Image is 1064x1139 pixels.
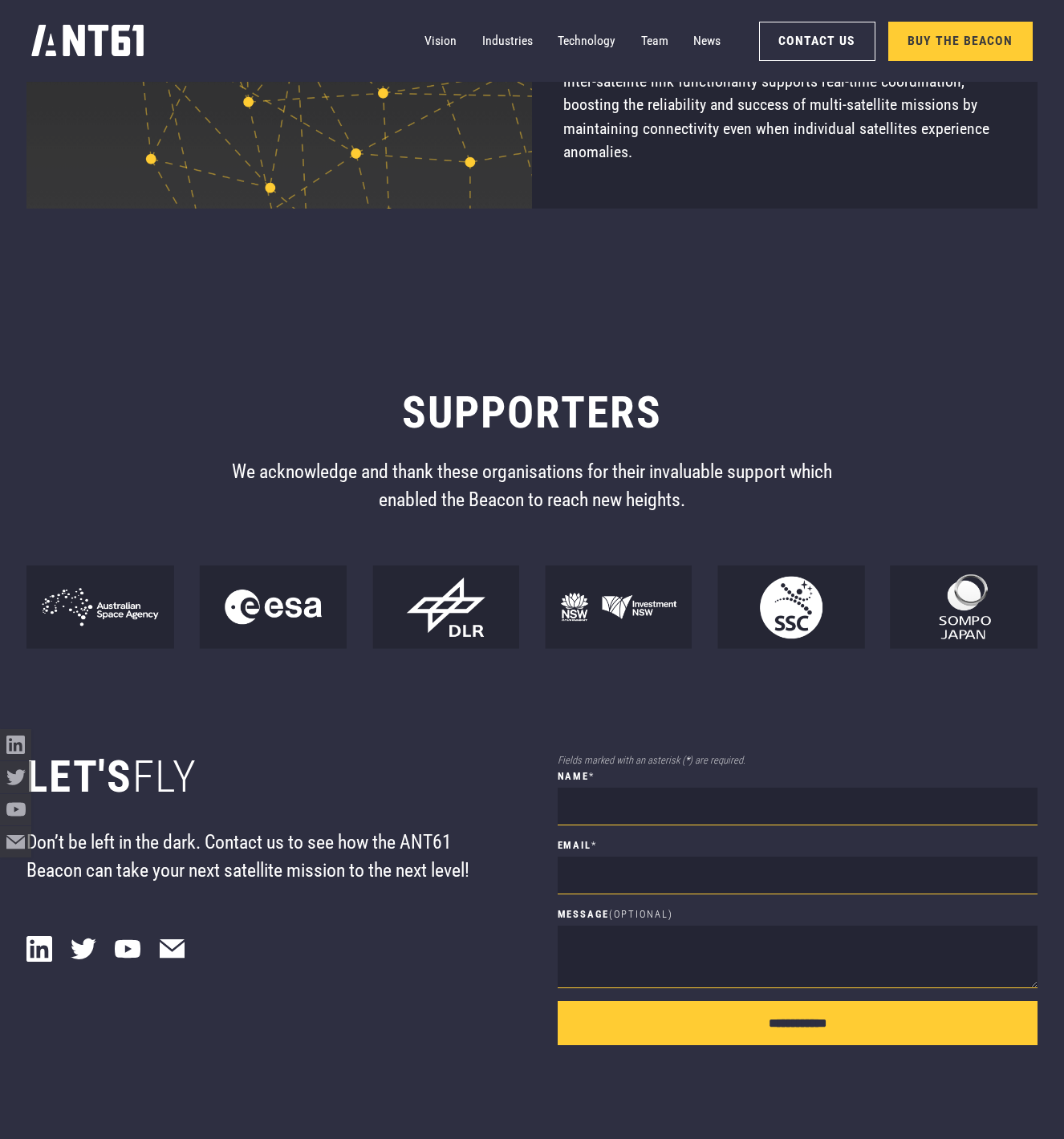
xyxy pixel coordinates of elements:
[545,565,692,649] img: NSW Government Investment NSW
[26,829,506,886] p: Don’t be left in the dark. Contact us to see how the ANT61 Beacon can take your next satellite mi...
[890,565,1038,650] img: Sompo Japan
[31,20,144,63] a: home
[558,26,615,57] a: Technology
[558,769,1038,1045] form: Wf Form Contact Form
[424,26,457,57] a: Vision
[641,26,668,57] a: Team
[26,386,1038,439] h2: Supporters
[558,769,1038,784] label: name
[558,907,1038,922] label: Message
[229,458,836,515] p: We acknowledge and thank these organisations for their invaluable support which enabled the Beaco...
[558,754,745,766] em: Fields marked with an asterisk ( ) are required.
[558,838,1038,853] label: Email
[759,22,875,61] a: Contact Us
[482,26,533,57] a: Industries
[26,565,174,649] img: Australian Space Agency
[717,565,865,649] img: SSC
[609,908,673,920] span: (Optional)
[26,750,506,803] h3: Let's
[693,26,721,57] a: News
[199,565,347,649] img: European Space Agency
[888,22,1033,61] a: Buy the Beacon
[132,751,197,802] span: fly
[372,565,520,649] img: DLR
